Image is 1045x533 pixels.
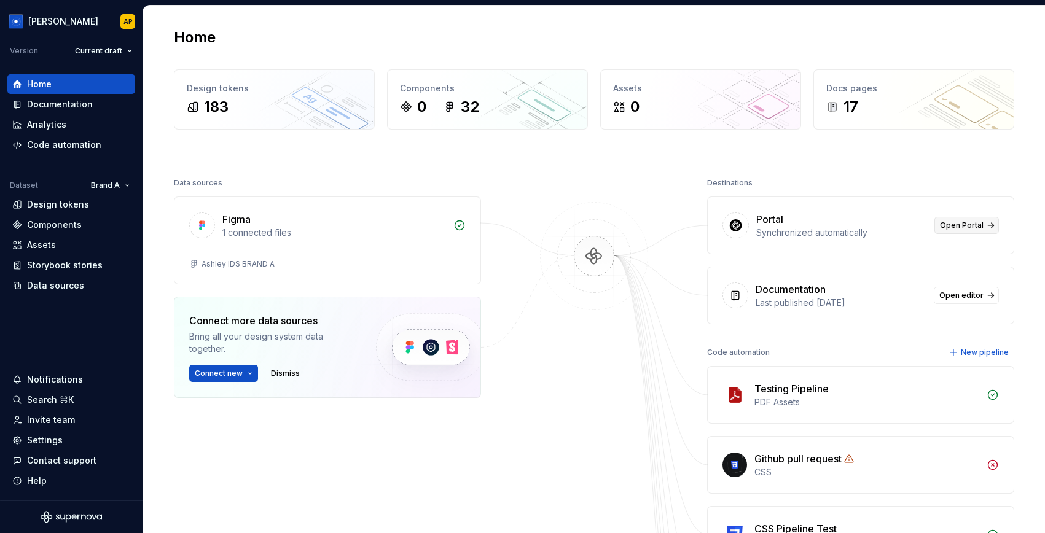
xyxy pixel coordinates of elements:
a: Figma1 connected filesAshley IDS BRAND A [174,196,481,284]
div: Notifications [27,373,83,386]
div: Invite team [27,414,75,426]
div: Code automation [707,344,770,361]
a: Home [7,74,135,94]
div: Settings [27,434,63,446]
div: Bring all your design system data together. [189,330,355,355]
a: Open Portal [934,217,999,234]
span: Current draft [75,46,122,56]
svg: Supernova Logo [41,511,102,523]
a: Analytics [7,115,135,134]
button: Connect new [189,365,258,382]
a: Docs pages17 [813,69,1014,130]
h2: Home [174,28,216,47]
div: Figma [222,212,251,227]
span: Open Portal [940,220,984,230]
div: Connect more data sources [189,313,355,328]
button: Contact support [7,451,135,470]
span: Connect new [195,368,243,378]
div: Help [27,475,47,487]
div: AP [123,17,133,26]
button: Search ⌘K [7,390,135,410]
button: [PERSON_NAME]AP [2,8,140,34]
div: 32 [461,97,479,117]
div: 0 [630,97,640,117]
a: Data sources [7,276,135,295]
div: Code automation [27,139,101,151]
div: 0 [417,97,426,117]
a: Design tokens [7,195,135,214]
div: Synchronized automatically [756,227,927,239]
div: Version [10,46,38,56]
a: Design tokens183 [174,69,375,130]
div: Documentation [756,282,826,297]
button: Current draft [69,42,138,60]
div: PDF Assets [754,396,979,408]
a: Code automation [7,135,135,155]
a: Assets [7,235,135,255]
span: Dismiss [271,368,300,378]
button: Notifications [7,370,135,389]
div: Dataset [10,181,38,190]
a: Settings [7,430,135,450]
a: Invite team [7,410,135,430]
a: Open editor [934,287,999,304]
div: 17 [843,97,858,117]
span: Open editor [939,290,984,300]
div: Storybook stories [27,259,103,271]
button: New pipeline [945,344,1014,361]
img: 049812b6-2877-400d-9dc9-987621144c16.png [9,14,23,29]
div: Data sources [27,279,84,292]
div: Destinations [707,174,753,192]
div: Assets [27,239,56,251]
span: Brand A [91,181,120,190]
div: Design tokens [27,198,89,211]
a: Storybook stories [7,255,135,275]
div: CSS [754,466,979,478]
div: Ashley IDS BRAND A [202,259,275,269]
div: [PERSON_NAME] [28,15,98,28]
div: 183 [204,97,229,117]
div: Documentation [27,98,93,111]
a: Documentation [7,95,135,114]
div: Home [27,78,52,90]
div: Design tokens [187,82,362,95]
div: Components [400,82,575,95]
div: Data sources [174,174,222,192]
button: Brand A [85,177,135,194]
span: New pipeline [961,348,1009,357]
div: Assets [613,82,788,95]
div: Components [27,219,82,231]
button: Help [7,471,135,491]
a: Components032 [387,69,588,130]
div: Docs pages [826,82,1001,95]
div: Analytics [27,119,66,131]
button: Dismiss [265,365,305,382]
div: Contact support [27,454,96,467]
div: Portal [756,212,783,227]
a: Components [7,215,135,235]
div: Testing Pipeline [754,381,829,396]
a: Assets0 [600,69,801,130]
div: Last published [DATE] [756,297,926,309]
div: Github pull request [754,451,842,466]
div: 1 connected files [222,227,446,239]
div: Search ⌘K [27,394,74,406]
